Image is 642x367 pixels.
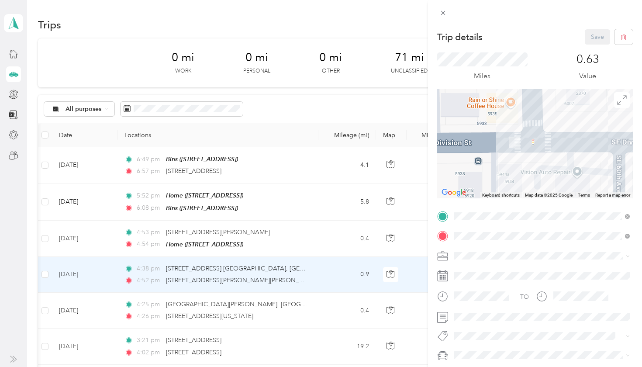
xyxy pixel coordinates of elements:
a: Report a map error [595,193,630,197]
div: TO [520,292,529,301]
button: Keyboard shortcuts [482,192,520,198]
a: Open this area in Google Maps (opens a new window) [439,187,468,198]
p: Value [579,71,596,82]
p: Trip details [437,31,482,43]
a: Terms (opens in new tab) [578,193,590,197]
img: Google [439,187,468,198]
p: 0.63 [576,52,599,66]
iframe: Everlance-gr Chat Button Frame [593,318,642,367]
p: Miles [474,71,490,82]
span: Map data ©2025 Google [525,193,573,197]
